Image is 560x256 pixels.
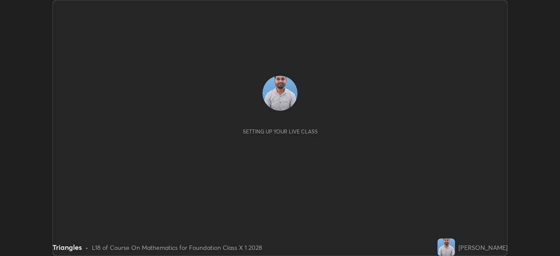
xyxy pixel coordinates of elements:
div: • [85,243,88,252]
img: 9134a19db12944be863c26d5fdae2459.jpg [437,238,455,256]
div: L18 of Course On Mathematics for Foundation Class X 1 2028 [92,243,262,252]
img: 9134a19db12944be863c26d5fdae2459.jpg [262,76,297,111]
div: [PERSON_NAME] [458,243,507,252]
div: Setting up your live class [243,128,318,135]
div: Triangles [52,242,82,252]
